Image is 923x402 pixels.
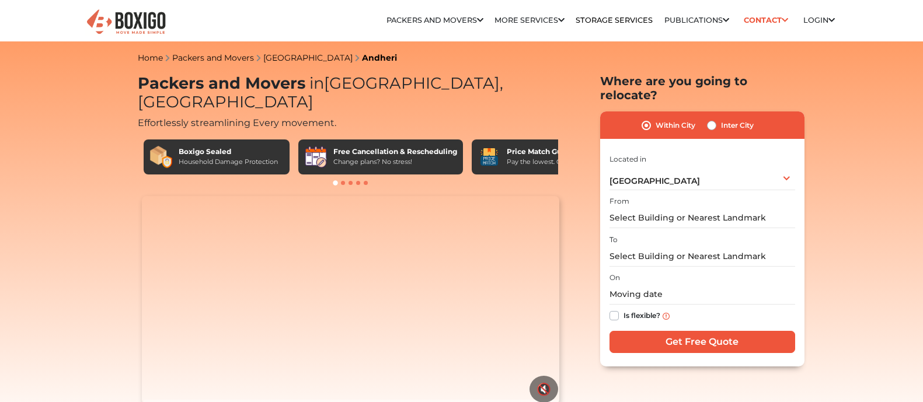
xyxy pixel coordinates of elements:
a: [GEOGRAPHIC_DATA] [263,53,353,63]
div: Price Match Guarantee [507,146,595,157]
div: Household Damage Protection [179,157,278,167]
label: Inter City [721,118,754,132]
a: Storage Services [576,16,653,25]
a: Home [138,53,163,63]
a: Andheri [362,53,397,63]
a: Contact [740,11,792,29]
label: On [609,272,620,283]
label: From [609,196,629,207]
input: Get Free Quote [609,331,795,353]
span: [GEOGRAPHIC_DATA], [GEOGRAPHIC_DATA] [138,74,503,112]
a: Packers and Movers [386,16,483,25]
img: Boxigo [85,8,167,37]
label: Is flexible? [624,309,660,321]
div: Boxigo Sealed [179,146,278,157]
span: [GEOGRAPHIC_DATA] [609,176,700,186]
label: Within City [656,118,695,132]
span: in [309,74,324,93]
img: Price Match Guarantee [478,145,501,169]
label: Located in [609,154,646,165]
div: Free Cancellation & Rescheduling [333,146,457,157]
a: More services [494,16,565,25]
a: Login [803,16,835,25]
input: Select Building or Nearest Landmark [609,246,795,267]
input: Moving date [609,284,795,305]
img: info [663,313,670,320]
div: Change plans? No stress! [333,157,457,167]
img: Free Cancellation & Rescheduling [304,145,328,169]
h1: Packers and Movers [138,74,564,112]
h2: Where are you going to relocate? [600,74,804,102]
a: Packers and Movers [172,53,254,63]
label: To [609,235,618,245]
div: Pay the lowest. Guaranteed! [507,157,595,167]
a: Publications [664,16,729,25]
span: Effortlessly streamlining Every movement. [138,117,336,128]
input: Select Building or Nearest Landmark [609,208,795,228]
img: Boxigo Sealed [149,145,173,169]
